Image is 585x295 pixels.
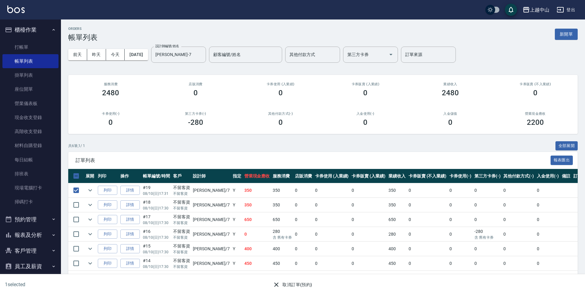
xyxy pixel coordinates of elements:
[243,169,271,183] th: 營業現金應收
[270,279,314,290] button: 取消訂單(預約)
[350,212,387,227] td: 0
[173,191,190,196] p: 不留客資
[98,244,117,254] button: 列印
[271,183,293,198] td: 350
[387,212,407,227] td: 650
[231,169,243,183] th: 指定
[473,227,502,241] td: -280
[448,227,473,241] td: 0
[502,198,535,212] td: 0
[415,112,486,116] h2: 入金儲值
[293,212,314,227] td: 0
[231,242,243,256] td: Y
[530,6,549,14] div: 上越中山
[271,169,293,183] th: 服務消費
[350,198,387,212] td: 0
[271,227,293,241] td: 280
[293,169,314,183] th: 店販消費
[555,29,578,40] button: 新開單
[173,228,190,235] div: 不留客資
[407,198,448,212] td: 0
[2,82,58,96] a: 座位開單
[314,227,350,241] td: 0
[502,169,535,183] th: 其他付款方式(-)
[76,112,146,116] h2: 卡券使用(-)
[2,212,58,227] button: 預約管理
[243,212,271,227] td: 650
[448,256,473,271] td: 0
[520,4,552,16] button: 上越中山
[120,186,140,195] a: 詳情
[141,227,172,241] td: #16
[231,256,243,271] td: Y
[191,212,231,227] td: [PERSON_NAME] /7
[141,198,172,212] td: #18
[86,200,95,209] button: expand row
[474,235,501,240] p: 含 舊有卡券
[7,5,25,13] img: Logo
[98,200,117,210] button: 列印
[271,198,293,212] td: 350
[560,169,572,183] th: 備註
[2,40,58,54] a: 打帳單
[143,191,170,196] p: 08/10 (日) 17:31
[243,183,271,198] td: 350
[407,169,448,183] th: 卡券販賣 (不入業績)
[120,215,140,224] a: 詳情
[193,89,198,97] h3: 0
[535,183,560,198] td: 0
[2,22,58,38] button: 櫃檯作業
[5,281,145,288] h6: 1 selected
[278,89,283,97] h3: 0
[407,212,448,227] td: 0
[2,97,58,111] a: 營業儀表板
[350,183,387,198] td: 0
[407,227,448,241] td: 0
[350,227,387,241] td: 0
[106,49,125,60] button: 今天
[86,259,95,268] button: expand row
[278,118,283,127] h3: 0
[84,169,96,183] th: 展開
[554,4,578,16] button: 登出
[2,125,58,139] a: 高階收支登錄
[120,230,140,239] a: 詳情
[555,141,578,151] button: 全部展開
[314,256,350,271] td: 0
[86,244,95,253] button: expand row
[68,27,97,31] h2: ORDERS
[551,156,573,165] button: 報表匯出
[98,215,117,224] button: 列印
[473,256,502,271] td: 0
[448,198,473,212] td: 0
[527,118,544,127] h3: 2200
[330,112,401,116] h2: 入金使用(-)
[407,183,448,198] td: 0
[141,242,172,256] td: #15
[161,112,231,116] h2: 第三方卡券(-)
[273,235,292,240] p: 含 舊有卡券
[387,256,407,271] td: 450
[68,49,87,60] button: 前天
[108,118,113,127] h3: 0
[387,242,407,256] td: 400
[350,169,387,183] th: 卡券販賣 (入業績)
[173,220,190,226] p: 不留客資
[120,244,140,254] a: 詳情
[191,242,231,256] td: [PERSON_NAME] /7
[143,235,170,240] p: 08/10 (日) 17:30
[314,212,350,227] td: 0
[102,89,119,97] h3: 2480
[2,68,58,82] a: 掛單列表
[387,227,407,241] td: 280
[231,183,243,198] td: Y
[502,183,535,198] td: 0
[119,169,141,183] th: 操作
[502,256,535,271] td: 0
[243,227,271,241] td: 0
[2,243,58,259] button: 客戶管理
[500,82,570,86] h2: 卡券販賣 (不入業績)
[141,183,172,198] td: #19
[86,186,95,195] button: expand row
[535,242,560,256] td: 0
